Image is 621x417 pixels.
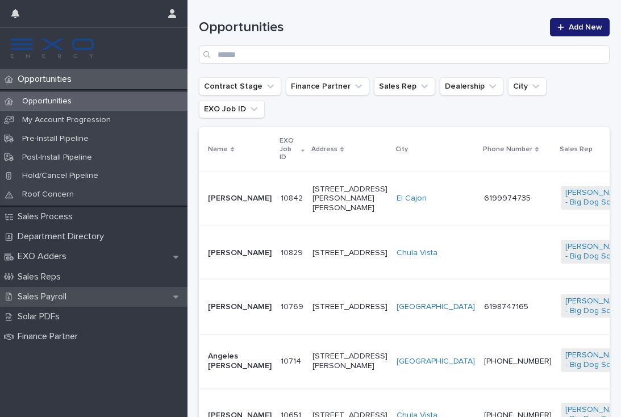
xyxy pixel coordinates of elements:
[13,115,120,125] p: My Account Progression
[13,74,81,85] p: Opportunities
[397,248,437,258] a: Chula Vista
[281,355,303,366] p: 10714
[208,352,272,371] p: Angeles [PERSON_NAME]
[13,291,76,302] p: Sales Payroll
[280,135,298,164] p: EXO Job ID
[484,303,528,311] a: 6198747165
[13,97,81,106] p: Opportunities
[560,143,593,156] p: Sales Rep
[199,45,610,64] input: Search
[550,18,610,36] a: Add New
[281,246,305,258] p: 10829
[9,37,95,60] img: FKS5r6ZBThi8E5hshIGi
[311,143,337,156] p: Address
[13,231,113,242] p: Department Directory
[569,23,602,31] span: Add New
[13,272,70,282] p: Sales Reps
[13,171,107,181] p: Hold/Cancel Pipeline
[484,194,531,202] a: 6199974735
[13,211,82,222] p: Sales Process
[395,143,408,156] p: City
[13,331,87,342] p: Finance Partner
[312,248,387,258] p: [STREET_ADDRESS]
[13,153,101,162] p: Post-Install Pipeline
[312,185,387,213] p: [STREET_ADDRESS][PERSON_NAME][PERSON_NAME]
[440,77,503,95] button: Dealership
[312,302,387,312] p: [STREET_ADDRESS]
[208,248,272,258] p: [PERSON_NAME]
[199,77,281,95] button: Contract Stage
[397,357,475,366] a: [GEOGRAPHIC_DATA]
[208,302,272,312] p: [PERSON_NAME]
[199,19,543,36] h1: Opportunities
[483,143,532,156] p: Phone Number
[397,302,475,312] a: [GEOGRAPHIC_DATA]
[397,194,427,203] a: El Cajon
[13,251,76,262] p: EXO Adders
[312,352,387,371] p: [STREET_ADDRESS][PERSON_NAME]
[208,194,272,203] p: [PERSON_NAME]
[286,77,369,95] button: Finance Partner
[281,300,306,312] p: 10769
[374,77,435,95] button: Sales Rep
[199,100,265,118] button: EXO Job ID
[13,190,83,199] p: Roof Concern
[13,311,69,322] p: Solar PDFs
[281,191,305,203] p: 10842
[208,143,228,156] p: Name
[13,134,98,144] p: Pre-Install Pipeline
[484,357,552,365] a: [PHONE_NUMBER]
[508,77,547,95] button: City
